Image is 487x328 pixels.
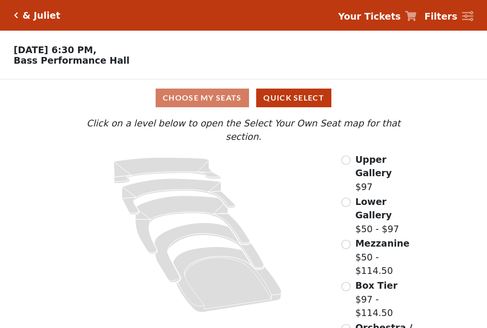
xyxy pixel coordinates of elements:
[114,158,221,183] path: Upper Gallery - Seats Available: 311
[355,153,419,194] label: $97
[355,154,392,179] span: Upper Gallery
[173,247,282,312] path: Orchestra / Parterre Circle - Seats Available: 21
[355,238,409,249] span: Mezzanine
[23,10,60,21] h5: & Juliet
[122,179,236,215] path: Lower Gallery - Seats Available: 74
[355,237,419,278] label: $50 - $114.50
[424,11,457,22] strong: Filters
[355,279,419,320] label: $97 - $114.50
[338,10,417,23] a: Your Tickets
[68,116,419,144] p: Click on a level below to open the Select Your Own Seat map for that section.
[424,10,473,23] a: Filters
[338,11,401,22] strong: Your Tickets
[355,195,419,236] label: $50 - $97
[355,280,397,291] span: Box Tier
[256,89,331,107] button: Quick Select
[14,12,18,19] a: Click here to go back to filters
[355,196,392,221] span: Lower Gallery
